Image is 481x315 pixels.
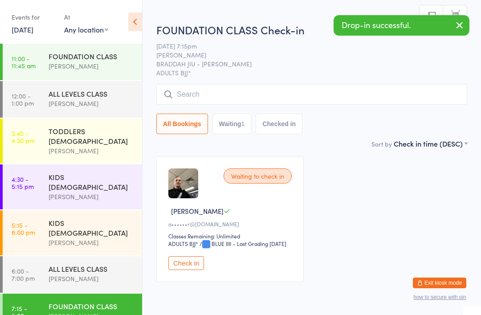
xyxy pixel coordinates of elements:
[212,114,252,134] button: Waiting1
[3,164,142,209] a: 4:30 -5:15 pmKIDS [DEMOGRAPHIC_DATA][PERSON_NAME]
[168,220,294,228] div: a••••••r@[DOMAIN_NAME]
[49,146,135,156] div: [PERSON_NAME]
[156,114,208,134] button: All Bookings
[12,130,35,144] time: 3:45 - 4:30 pm
[224,168,292,184] div: Waiting to check in
[156,68,467,77] span: ADULTS BJJ*
[49,237,135,248] div: [PERSON_NAME]
[156,50,453,59] span: [PERSON_NAME]
[49,301,135,311] div: FOUNDATION CLASS
[64,10,108,25] div: At
[12,267,35,282] time: 6:00 - 7:00 pm
[168,240,198,247] div: ADULTS BJJ*
[3,44,142,80] a: 11:00 -11:45 amFOUNDATION CLASS[PERSON_NAME]
[64,25,108,34] div: Any location
[12,25,33,34] a: [DATE]
[12,221,35,236] time: 5:15 - 6:00 pm
[3,256,142,293] a: 6:00 -7:00 pmALL LEVELS CLASS[PERSON_NAME]
[49,51,135,61] div: FOUNDATION CLASS
[49,274,135,284] div: [PERSON_NAME]
[49,98,135,109] div: [PERSON_NAME]
[200,240,286,247] span: / BLUE IIII – Last Grading [DATE]
[168,256,204,270] button: Check in
[12,176,34,190] time: 4:30 - 5:15 pm
[49,126,135,146] div: TODDLERS [DEMOGRAPHIC_DATA]
[168,232,294,240] div: Classes Remaining: Unlimited
[256,114,302,134] button: Checked in
[49,89,135,98] div: ALL LEVELS CLASS
[49,218,135,237] div: KIDS [DEMOGRAPHIC_DATA]
[12,55,36,69] time: 11:00 - 11:45 am
[156,59,453,68] span: BRADDAH JIU - [PERSON_NAME]
[3,81,142,118] a: 12:00 -1:00 pmALL LEVELS CLASS[PERSON_NAME]
[3,210,142,255] a: 5:15 -6:00 pmKIDS [DEMOGRAPHIC_DATA][PERSON_NAME]
[49,264,135,274] div: ALL LEVELS CLASS
[156,22,467,37] h2: FOUNDATION CLASS Check-in
[241,120,245,127] div: 1
[168,168,198,198] img: image1717379696.png
[49,172,135,192] div: KIDS [DEMOGRAPHIC_DATA]
[3,119,142,164] a: 3:45 -4:30 pmTODDLERS [DEMOGRAPHIC_DATA][PERSON_NAME]
[334,15,469,36] div: Drop-in successful.
[413,278,466,288] button: Exit kiosk mode
[394,139,467,148] div: Check in time (DESC)
[49,61,135,71] div: [PERSON_NAME]
[171,206,224,216] span: [PERSON_NAME]
[12,92,34,106] time: 12:00 - 1:00 pm
[371,139,392,148] label: Sort by
[12,10,55,25] div: Events for
[413,294,466,300] button: how to secure with pin
[156,84,467,105] input: Search
[49,192,135,202] div: [PERSON_NAME]
[156,41,453,50] span: [DATE] 7:15pm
